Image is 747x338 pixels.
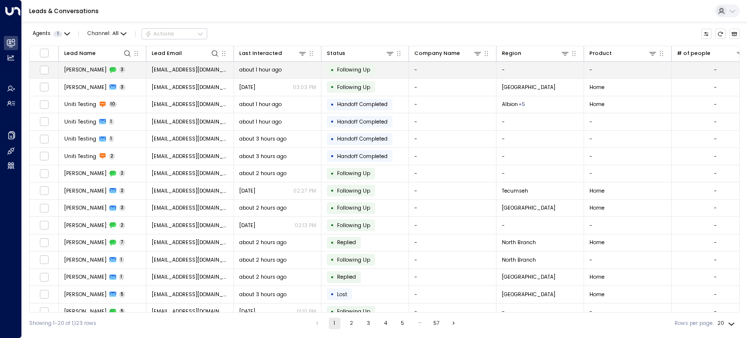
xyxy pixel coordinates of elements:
[589,49,612,58] div: Product
[714,170,717,177] div: -
[337,256,370,264] span: Following Up
[397,318,409,329] button: Go to page 5
[337,66,370,73] span: Following Up
[239,49,282,58] div: Last Interacted
[152,135,229,142] span: testing@uniti.com
[293,187,316,195] p: 02:27 PM
[714,256,717,264] div: -
[414,49,460,58] div: Company Name
[239,153,286,160] span: about 3 hours ago
[714,308,717,315] div: -
[152,118,229,125] span: testing@uniti.com
[409,79,497,96] td: -
[677,49,711,58] div: # of people
[109,101,117,107] span: 10
[331,202,334,214] div: •
[337,291,347,298] span: Lost
[502,49,521,58] div: Region
[39,100,49,109] span: Toggle select row
[714,204,717,212] div: -
[337,239,356,246] span: Replied
[239,291,286,298] span: about 3 hours ago
[331,150,334,162] div: •
[119,239,125,246] span: 7
[39,307,49,316] span: Toggle select row
[64,153,96,160] span: Uniti Testing
[409,269,497,286] td: -
[502,101,518,108] span: Albion
[409,303,497,320] td: -
[409,182,497,199] td: -
[409,131,497,148] td: -
[152,84,229,91] span: devilishdevine2050@gmail.com
[152,256,229,264] span: jeanettegaliger1234@gmail.com
[337,273,356,281] span: Replied
[64,101,96,108] span: Uniti Testing
[39,65,49,74] span: Toggle select row
[414,318,426,329] div: …
[337,222,370,229] span: Following Up
[29,29,72,39] button: Agents1
[239,101,282,108] span: about 1 hour ago
[64,222,107,229] span: Brandi Delong
[409,217,497,234] td: -
[152,153,229,160] span: testing@uniti.com
[311,318,460,329] nav: pagination navigation
[431,318,443,329] button: Go to page 57
[39,290,49,299] span: Toggle select row
[85,29,129,39] button: Channel:All
[119,274,124,280] span: 1
[29,7,99,15] a: Leads & Conversations
[414,49,482,58] div: Company Name
[64,273,107,281] span: Alexandra Flynn
[297,308,316,315] p: 01:10 PM
[714,273,717,281] div: -
[119,308,125,315] span: 5
[502,204,555,212] span: Mount Pleasant
[584,148,672,165] td: -
[337,204,370,212] span: Following Up
[39,221,49,230] span: Toggle select row
[497,148,584,165] td: -
[239,49,307,58] div: Last Interacted
[64,239,107,246] span: Tobbie Beebe
[589,239,605,246] span: Home
[409,96,497,113] td: -
[64,66,107,73] span: Mike Williams
[239,187,255,195] span: Yesterday
[64,170,107,177] span: Thomas Kaminski
[714,66,717,73] div: -
[363,318,374,329] button: Go to page 3
[497,62,584,79] td: -
[701,29,712,39] button: Customize
[584,113,672,130] td: -
[119,188,125,194] span: 2
[239,66,282,73] span: about 1 hour ago
[39,203,49,213] span: Toggle select row
[331,219,334,231] div: •
[584,251,672,268] td: -
[331,236,334,249] div: •
[119,257,124,263] span: 1
[64,135,96,142] span: Uniti Testing
[409,62,497,79] td: -
[717,318,737,329] div: 20
[152,66,229,73] span: devilishdevine2050@gmail.com
[714,187,717,195] div: -
[715,29,726,39] span: Refresh
[33,31,51,36] span: Agents
[331,184,334,197] div: •
[589,204,605,212] span: Home
[145,31,175,37] div: Actions
[64,204,107,212] span: Brandi Delong
[152,101,229,108] span: testing@uniti.com
[142,28,207,40] button: Actions
[64,187,107,195] span: Thomas Kaminski
[409,165,497,182] td: -
[497,217,584,234] td: -
[327,49,395,58] div: Status
[239,222,255,229] span: Oct 06, 2025
[152,187,229,195] span: germanator1776@gmail.com
[714,153,717,160] div: -
[337,118,388,125] span: Handoff Completed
